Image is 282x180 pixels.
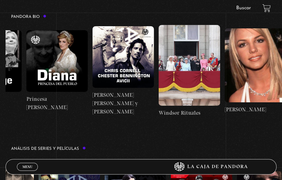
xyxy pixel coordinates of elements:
a: Windsor Rituales [159,25,220,117]
a: [PERSON_NAME] [PERSON_NAME] y [PERSON_NAME] [93,25,154,117]
h3: Análisis de series y películas [11,146,86,151]
span: Menu [22,165,33,169]
h4: Princesa [PERSON_NAME] [26,95,88,112]
a: View your shopping cart [262,4,271,12]
h3: Pandora Bio [11,14,46,19]
a: Buscar [236,6,251,10]
h4: [PERSON_NAME] [PERSON_NAME] y [PERSON_NAME] [93,91,154,116]
h4: Windsor Rituales [159,109,220,117]
a: Princesa [PERSON_NAME] [26,25,88,117]
span: Cerrar [20,170,35,174]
